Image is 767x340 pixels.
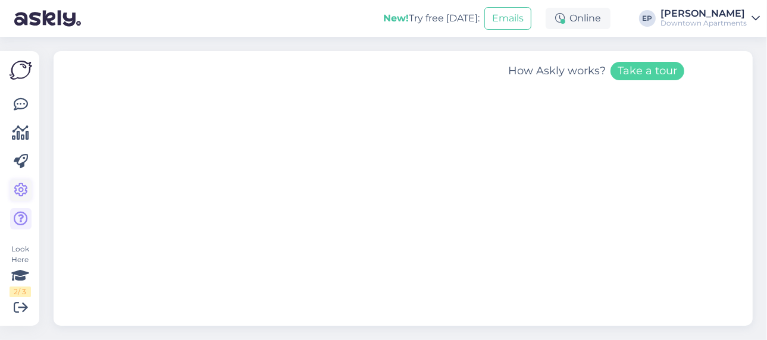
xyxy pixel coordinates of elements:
[484,7,531,30] button: Emails
[383,11,480,26] div: Try free [DATE]:
[54,91,753,326] iframe: Askly Tutorials
[660,9,747,18] div: [PERSON_NAME]
[546,8,611,29] div: Online
[639,10,656,27] div: EP
[660,18,747,28] div: Downtown Apartments
[10,287,31,297] div: 2 / 3
[660,9,760,28] a: [PERSON_NAME]Downtown Apartments
[10,244,31,297] div: Look Here
[383,12,409,24] b: New!
[611,62,684,80] button: Take a tour
[10,61,32,80] img: Askly Logo
[508,62,684,80] div: How Askly works?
